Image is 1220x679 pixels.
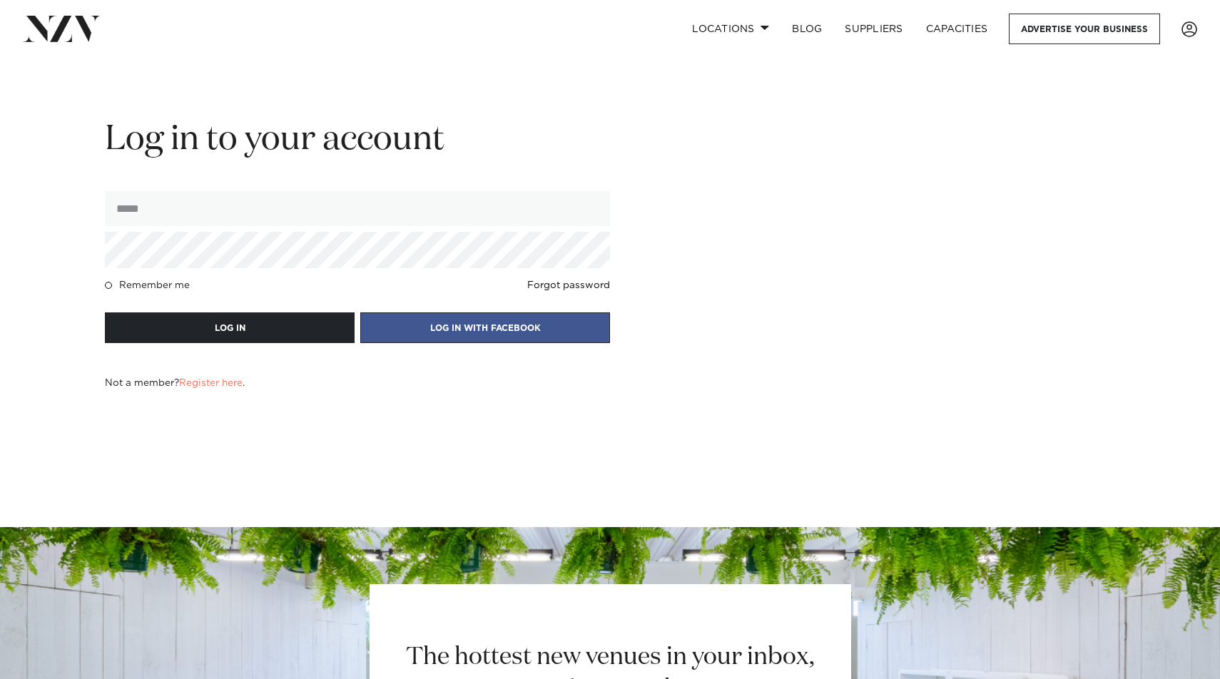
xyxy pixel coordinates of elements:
[833,14,914,44] a: SUPPLIERS
[360,312,610,343] button: LOG IN WITH FACEBOOK
[527,280,610,291] a: Forgot password
[105,118,610,163] h2: Log in to your account
[179,378,243,388] a: Register here
[23,16,101,41] img: nzv-logo.png
[781,14,833,44] a: BLOG
[1009,14,1160,44] a: Advertise your business
[360,321,610,334] a: LOG IN WITH FACEBOOK
[119,280,190,291] h4: Remember me
[105,312,355,343] button: LOG IN
[915,14,1000,44] a: Capacities
[105,377,245,389] h4: Not a member? .
[681,14,781,44] a: Locations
